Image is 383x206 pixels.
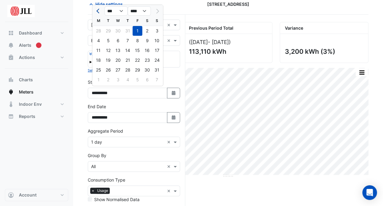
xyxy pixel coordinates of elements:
[123,26,133,36] div: Thursday, July 31, 2025
[133,65,142,75] div: 29
[5,110,68,123] button: Reports
[88,68,115,72] small: Select Reportable
[89,51,108,57] button: Expand All
[113,65,123,75] div: 27
[133,16,142,26] div: F
[113,36,123,46] div: 6
[88,103,106,110] label: End Date
[8,30,14,36] app-icon: Dashboard
[5,39,68,51] button: Alerts
[103,65,113,75] div: 26
[113,26,123,36] div: 30
[133,36,142,46] div: 8
[133,26,142,36] div: Friday, August 1, 2025
[5,189,68,201] button: Account
[142,16,152,26] div: S
[103,55,113,65] div: Tuesday, August 19, 2025
[5,98,68,110] button: Indoor Env
[103,55,113,65] div: 19
[8,89,14,95] app-icon: Meters
[142,55,152,65] div: 23
[152,55,162,65] div: 24
[133,36,142,46] div: Friday, August 8, 2025
[123,46,133,55] div: Thursday, August 14, 2025
[94,55,103,65] div: Monday, August 18, 2025
[133,26,142,36] div: 1
[19,30,42,36] span: Dashboard
[142,46,152,55] div: 16
[142,26,152,36] div: 2
[19,54,35,61] span: Actions
[19,77,33,83] span: Charts
[123,26,133,36] div: 31
[113,46,123,55] div: 13
[94,65,103,75] div: Monday, August 25, 2025
[208,39,229,45] span: - [DATE]
[152,36,162,46] div: Sunday, August 10, 2025
[19,192,37,198] span: Account
[123,36,133,46] div: 7
[94,65,103,75] div: 25
[94,55,103,65] div: 18
[105,6,128,16] select: Select month
[123,65,133,75] div: 28
[103,36,113,46] div: 5
[189,48,266,55] div: 113,110 kWh
[128,6,151,16] select: Select year
[103,46,113,55] div: 12
[5,51,68,64] button: Actions
[8,54,14,61] app-icon: Actions
[356,68,368,76] button: More Options
[123,65,133,75] div: Thursday, August 28, 2025
[19,113,35,120] span: Reports
[113,36,123,46] div: Wednesday, August 6, 2025
[8,113,14,120] app-icon: Reports
[184,22,272,34] div: Previous Period Total
[113,26,123,36] div: Wednesday, July 30, 2025
[103,26,113,36] div: Tuesday, July 29, 2025
[152,16,162,26] div: S
[142,46,152,55] div: Saturday, August 16, 2025
[88,152,106,159] label: Group By
[167,37,172,44] span: Clear
[142,36,152,46] div: 9
[362,185,377,200] div: Open Intercom Messenger
[19,89,34,95] span: Meters
[133,46,142,55] div: 15
[152,65,162,75] div: Sunday, August 31, 2025
[152,46,162,55] div: Sunday, August 17, 2025
[94,36,103,46] div: 4
[8,42,14,48] app-icon: Alerts
[88,177,125,183] label: Consumption Type
[133,55,142,65] div: Friday, August 22, 2025
[94,46,103,55] div: Monday, August 11, 2025
[88,68,115,73] button: Select Reportable
[152,46,162,55] div: 17
[123,16,133,26] div: T
[167,188,172,194] span: Clear
[167,163,172,170] span: Clear
[19,42,31,48] span: Alerts
[90,188,96,194] span: ×
[207,1,249,7] span: [STREET_ADDRESS]
[103,65,113,75] div: Tuesday, August 26, 2025
[103,46,113,55] div: Tuesday, August 12, 2025
[103,36,113,46] div: Tuesday, August 5, 2025
[5,27,68,39] button: Dashboard
[142,26,152,36] div: Saturday, August 2, 2025
[171,90,176,96] fa-icon: Select Date
[113,16,123,26] div: W
[171,115,176,120] fa-icon: Select Date
[142,65,152,75] div: Saturday, August 30, 2025
[103,26,113,36] div: 29
[113,55,123,65] div: Wednesday, August 20, 2025
[133,46,142,55] div: Friday, August 15, 2025
[133,55,142,65] div: 22
[95,1,123,7] span: Hide settings
[123,55,133,65] div: Thursday, August 21, 2025
[5,74,68,86] button: Charts
[285,48,362,55] div: 3,200 kWh (3%)
[123,46,133,55] div: 14
[142,55,152,65] div: Saturday, August 23, 2025
[88,79,108,85] label: Start Date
